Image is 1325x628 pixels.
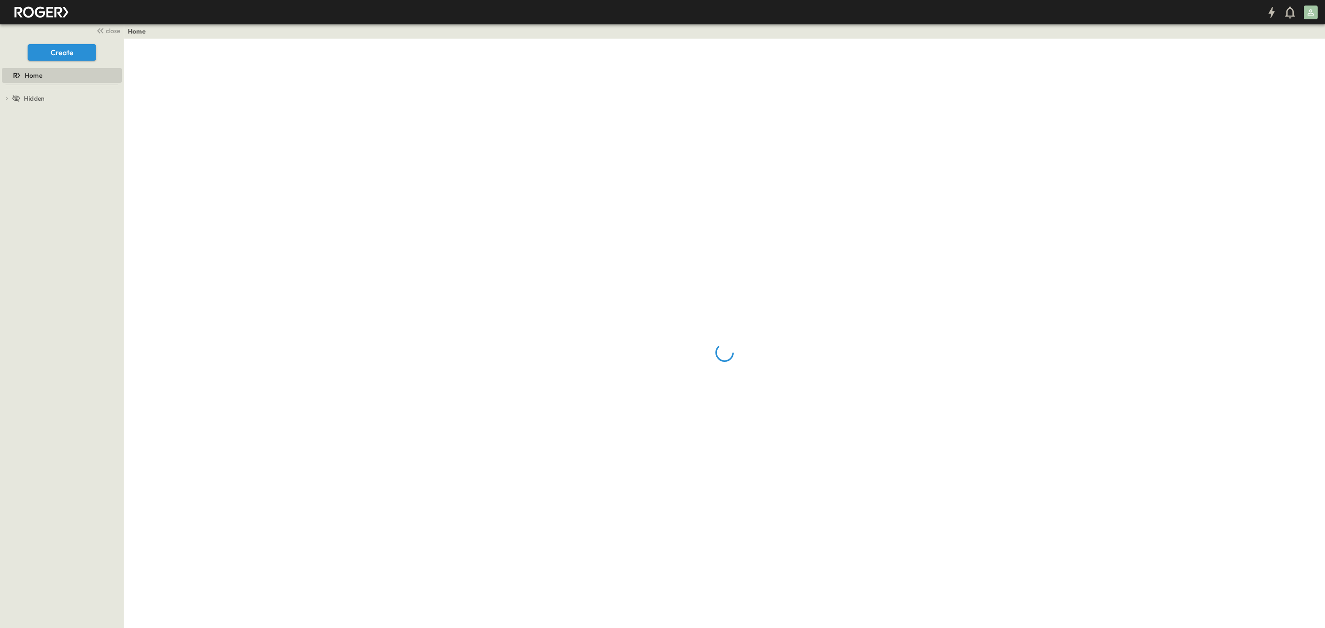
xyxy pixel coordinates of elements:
a: Home [128,27,146,36]
a: Home [2,69,120,82]
button: close [92,24,122,37]
nav: breadcrumbs [128,27,151,36]
span: Hidden [24,94,45,103]
span: Home [25,71,42,80]
span: close [106,26,120,35]
button: Create [28,44,96,61]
